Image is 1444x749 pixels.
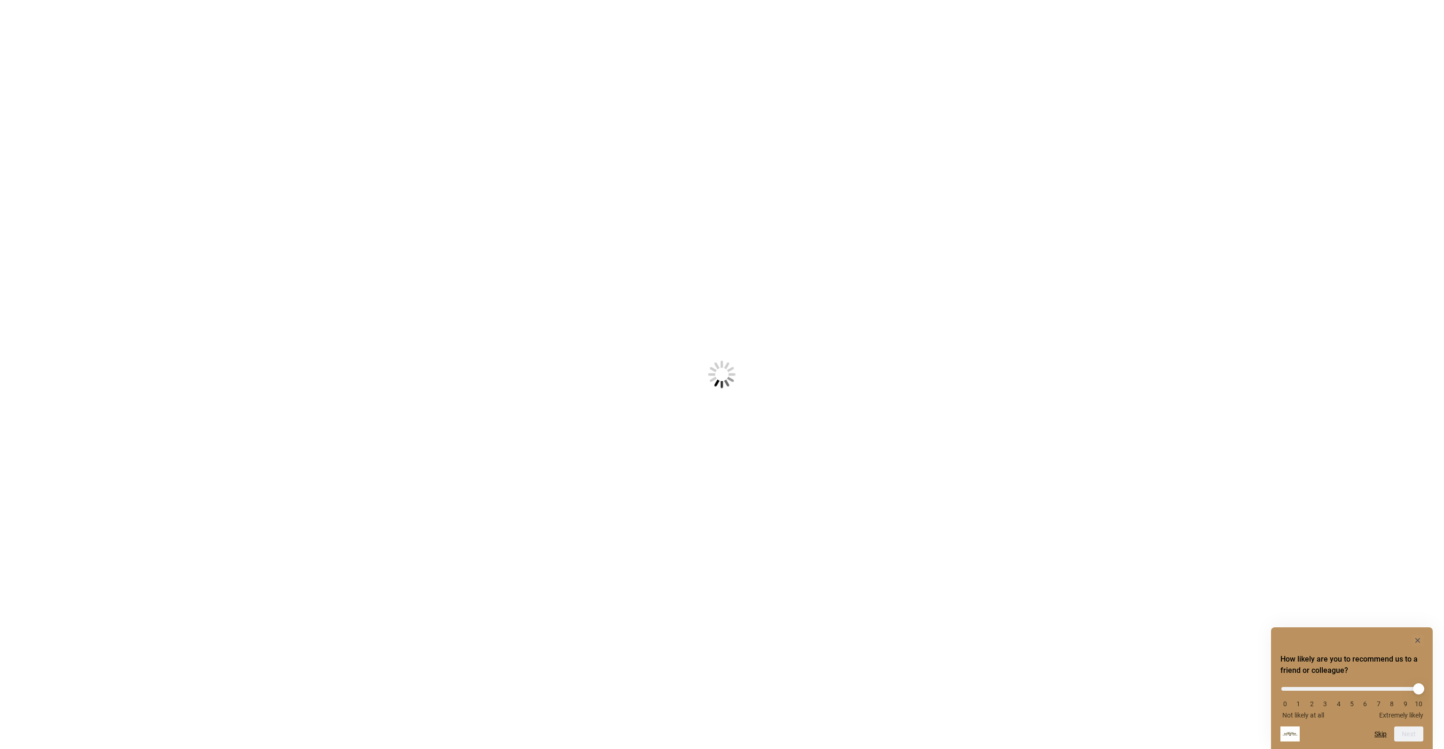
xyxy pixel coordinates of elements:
[1374,730,1387,738] button: Skip
[1347,700,1357,708] li: 5
[1282,711,1324,719] span: Not likely at all
[1280,635,1423,741] div: How likely are you to recommend us to a friend or colleague? Select an option from 0 to 10, with ...
[1401,700,1410,708] li: 9
[1280,700,1290,708] li: 0
[1379,711,1423,719] span: Extremely likely
[1360,700,1370,708] li: 6
[1280,654,1423,676] h2: How likely are you to recommend us to a friend or colleague? Select an option from 0 to 10, with ...
[1387,700,1397,708] li: 8
[1280,680,1423,719] div: How likely are you to recommend us to a friend or colleague? Select an option from 0 to 10, with ...
[1394,726,1423,741] button: Next question
[1334,700,1343,708] li: 4
[1414,700,1423,708] li: 10
[1294,700,1303,708] li: 1
[1412,635,1423,646] button: Hide survey
[1307,700,1317,708] li: 2
[1320,700,1330,708] li: 3
[1374,700,1383,708] li: 7
[662,314,782,435] img: Loading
